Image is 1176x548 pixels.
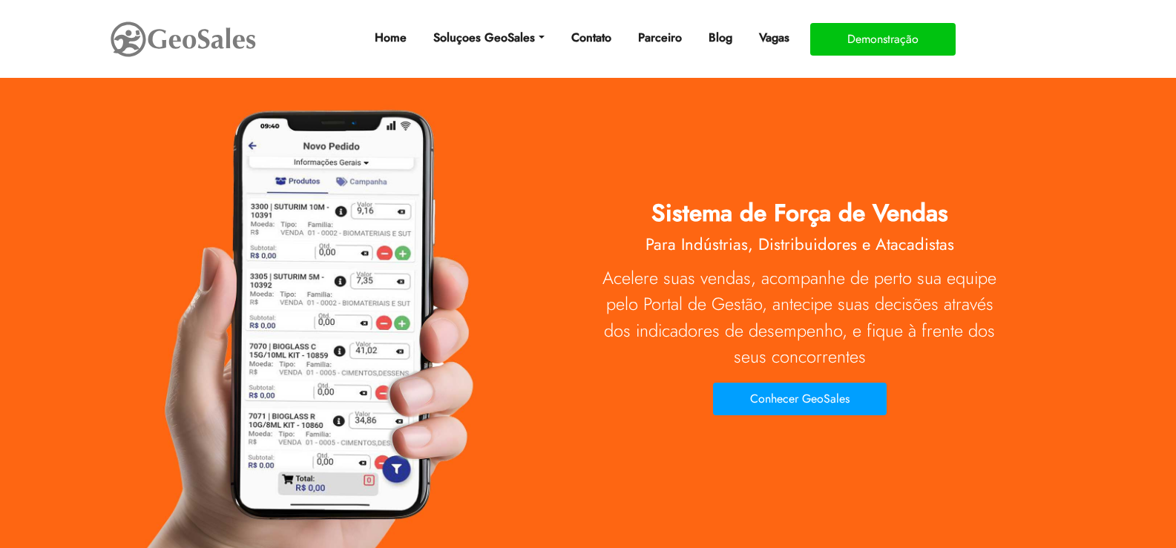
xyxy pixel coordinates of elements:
h2: Para Indústrias, Distribuidores e Atacadistas [600,234,1000,261]
img: GeoSales [109,19,257,60]
p: Acelere suas vendas, acompanhe de perto sua equipe pelo Portal de Gestão, antecipe suas decisões ... [600,265,1000,371]
span: Sistema de Força de Vendas [651,196,948,230]
a: Parceiro [632,23,688,53]
button: Conhecer GeoSales [713,383,887,415]
a: Vagas [753,23,795,53]
button: Demonstração [810,23,956,56]
a: Blog [703,23,738,53]
a: Contato [565,23,617,53]
a: Home [369,23,413,53]
a: Soluçoes GeoSales [427,23,550,53]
